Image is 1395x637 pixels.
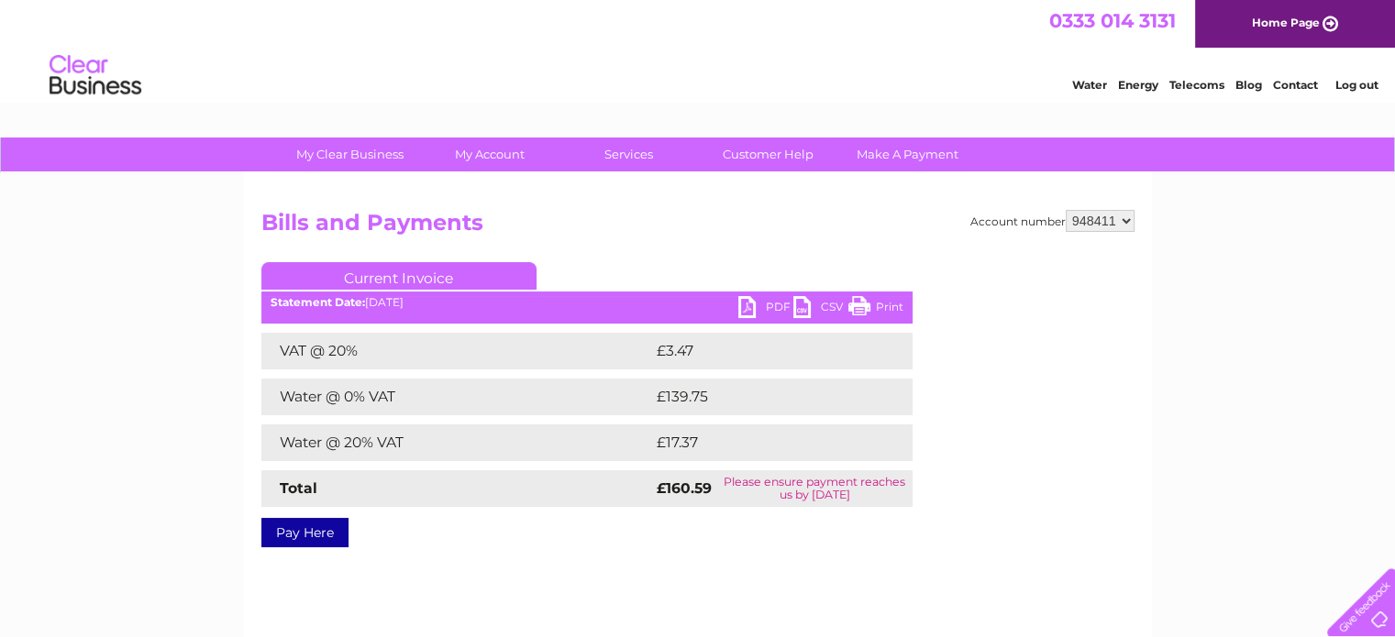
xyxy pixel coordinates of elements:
[793,296,848,323] a: CSV
[414,137,565,171] a: My Account
[1118,78,1158,92] a: Energy
[692,137,844,171] a: Customer Help
[970,210,1135,232] div: Account number
[1235,78,1262,92] a: Blog
[1273,78,1318,92] a: Contact
[652,379,879,415] td: £139.75
[553,137,704,171] a: Services
[261,424,652,461] td: Water @ 20% VAT
[1334,78,1378,92] a: Log out
[652,424,872,461] td: £17.37
[261,333,652,369] td: VAT @ 20%
[261,296,913,309] div: [DATE]
[265,10,1132,89] div: Clear Business is a trading name of Verastar Limited (registered in [GEOGRAPHIC_DATA] No. 3667643...
[717,470,913,507] td: Please ensure payment reaches us by [DATE]
[271,295,365,309] b: Statement Date:
[1169,78,1224,92] a: Telecoms
[280,479,317,497] strong: Total
[832,137,983,171] a: Make A Payment
[49,48,142,104] img: logo.png
[261,379,652,415] td: Water @ 0% VAT
[738,296,793,323] a: PDF
[261,262,537,290] a: Current Invoice
[848,296,903,323] a: Print
[652,333,869,369] td: £3.47
[274,137,426,171] a: My Clear Business
[1049,9,1176,32] a: 0333 014 3131
[261,518,349,547] a: Pay Here
[657,479,712,497] strong: £160.59
[261,210,1135,245] h2: Bills and Payments
[1072,78,1107,92] a: Water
